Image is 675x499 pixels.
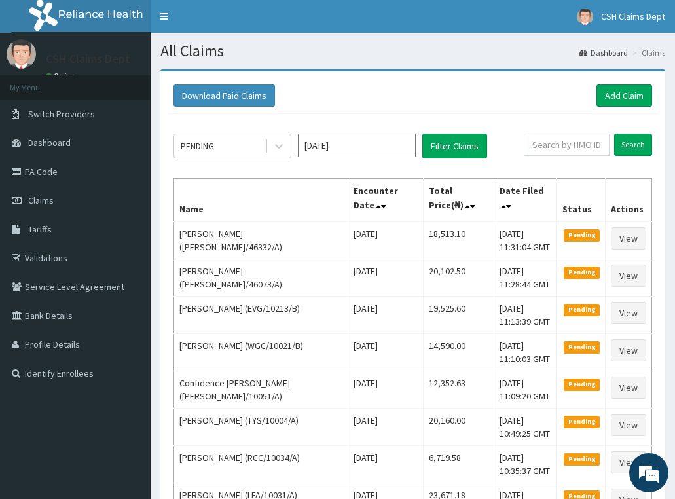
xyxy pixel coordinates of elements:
[348,297,424,334] td: [DATE]
[7,39,36,69] img: User Image
[174,221,348,259] td: [PERSON_NAME] ([PERSON_NAME]/46332/A)
[46,71,77,81] a: Online
[564,304,600,316] span: Pending
[611,414,646,436] a: View
[424,446,494,483] td: 6,719.58
[174,179,348,222] th: Name
[614,134,652,156] input: Search
[524,134,610,156] input: Search by HMO ID
[181,139,214,153] div: PENDING
[611,227,646,249] a: View
[424,371,494,409] td: 12,352.63
[174,409,348,446] td: [PERSON_NAME] (TYS/10004/A)
[611,265,646,287] a: View
[564,416,600,428] span: Pending
[564,341,600,353] span: Pending
[629,47,665,58] li: Claims
[174,297,348,334] td: [PERSON_NAME] (EVG/10213/B)
[494,297,557,334] td: [DATE] 11:13:39 GMT
[611,377,646,399] a: View
[577,9,593,25] img: User Image
[564,229,600,241] span: Pending
[605,179,651,222] th: Actions
[424,409,494,446] td: 20,160.00
[494,446,557,483] td: [DATE] 10:35:37 GMT
[596,84,652,107] a: Add Claim
[579,47,628,58] a: Dashboard
[424,334,494,371] td: 14,590.00
[494,409,557,446] td: [DATE] 10:49:25 GMT
[611,339,646,361] a: View
[494,221,557,259] td: [DATE] 11:31:04 GMT
[348,409,424,446] td: [DATE]
[564,267,600,278] span: Pending
[174,334,348,371] td: [PERSON_NAME] (WGC/10021/B)
[424,221,494,259] td: 18,513.10
[348,371,424,409] td: [DATE]
[160,43,665,60] h1: All Claims
[557,179,606,222] th: Status
[174,371,348,409] td: Confidence [PERSON_NAME] ([PERSON_NAME]/10051/A)
[28,194,54,206] span: Claims
[28,137,71,149] span: Dashboard
[424,179,494,222] th: Total Price(₦)
[564,453,600,465] span: Pending
[564,379,600,390] span: Pending
[348,446,424,483] td: [DATE]
[611,451,646,473] a: View
[422,134,487,158] button: Filter Claims
[174,259,348,297] td: [PERSON_NAME] ([PERSON_NAME]/46073/A)
[348,179,424,222] th: Encounter Date
[28,223,52,235] span: Tariffs
[174,446,348,483] td: [PERSON_NAME] (RCC/10034/A)
[611,302,646,324] a: View
[46,53,130,65] p: CSH Claims Dept
[494,259,557,297] td: [DATE] 11:28:44 GMT
[494,334,557,371] td: [DATE] 11:10:03 GMT
[348,259,424,297] td: [DATE]
[28,108,95,120] span: Switch Providers
[424,259,494,297] td: 20,102.50
[494,371,557,409] td: [DATE] 11:09:20 GMT
[424,297,494,334] td: 19,525.60
[348,334,424,371] td: [DATE]
[348,221,424,259] td: [DATE]
[173,84,275,107] button: Download Paid Claims
[494,179,557,222] th: Date Filed
[298,134,416,157] input: Select Month and Year
[601,10,665,22] span: CSH Claims Dept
